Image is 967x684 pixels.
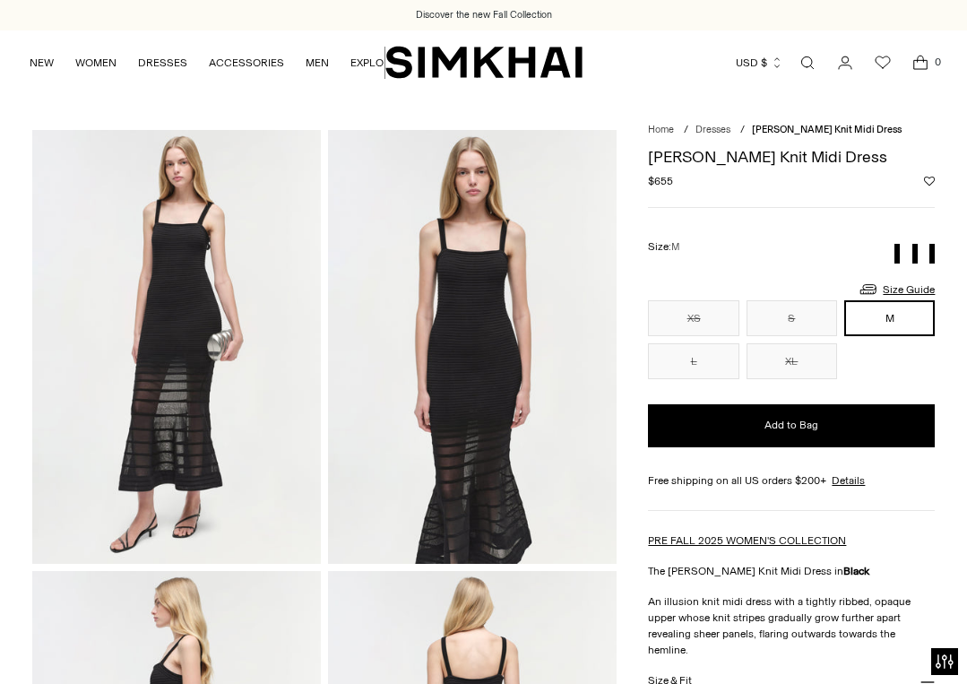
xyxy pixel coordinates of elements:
p: An illusion knit midi dress with a tightly ribbed, opaque upper whose knit stripes gradually grow... [648,593,935,658]
span: [PERSON_NAME] Knit Midi Dress [752,124,902,135]
nav: breadcrumbs [648,123,935,138]
button: S [747,300,837,336]
img: Vallarie Knit Midi Dress [32,130,321,563]
img: Vallarie Knit Midi Dress [328,130,617,563]
button: Add to Bag [648,404,935,447]
a: DRESSES [138,43,187,82]
button: L [648,343,738,379]
button: XS [648,300,738,336]
a: MEN [306,43,329,82]
a: Wishlist [865,45,901,81]
span: 0 [929,54,945,70]
p: The [PERSON_NAME] Knit Midi Dress in [648,563,935,579]
button: Add to Wishlist [924,176,935,186]
a: Details [832,472,865,489]
button: M [844,300,935,336]
a: Open search modal [790,45,825,81]
span: Add to Bag [764,418,818,433]
a: ACCESSORIES [209,43,284,82]
a: Go to the account page [827,45,863,81]
button: USD $ [736,43,783,82]
div: Free shipping on all US orders $200+ [648,472,935,489]
button: XL [747,343,837,379]
span: M [671,241,679,253]
iframe: Sign Up via Text for Offers [14,616,180,670]
a: Discover the new Fall Collection [416,8,552,22]
h1: [PERSON_NAME] Knit Midi Dress [648,149,935,165]
a: SIMKHAI [385,45,583,80]
a: NEW [30,43,54,82]
div: / [740,123,745,138]
label: Size: [648,238,679,255]
a: Open cart modal [902,45,938,81]
a: EXPLORE [350,43,397,82]
div: / [684,123,688,138]
a: Home [648,124,674,135]
span: $655 [648,173,673,189]
a: PRE FALL 2025 WOMEN'S COLLECTION [648,534,846,547]
strong: Black [843,565,869,577]
a: Dresses [695,124,730,135]
a: Size Guide [858,278,935,300]
a: WOMEN [75,43,117,82]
